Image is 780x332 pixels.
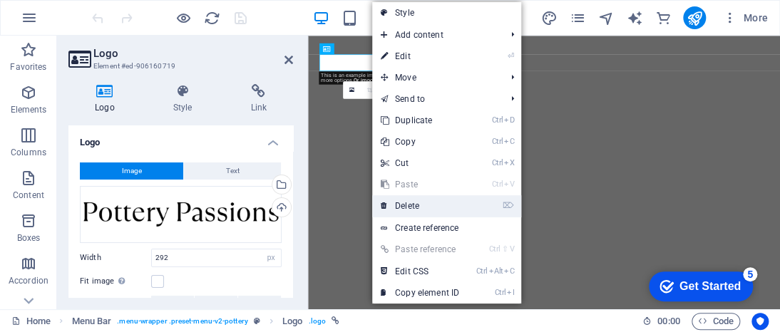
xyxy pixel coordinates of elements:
i: Ctrl [489,244,501,254]
i: ⏎ [508,51,514,61]
a: Style [372,2,521,24]
p: Columns [11,147,46,158]
span: 00 00 [657,313,679,330]
label: Alignment [80,296,151,313]
i: Ctrl [491,137,503,146]
button: Code [692,313,740,330]
span: Add content [372,24,500,46]
h6: Session time [642,313,680,330]
i: Ctrl [491,158,503,167]
i: This element is linked [332,317,339,325]
button: publish [683,6,706,29]
span: More [723,11,768,25]
a: Or import this image [354,78,403,83]
i: Publish [686,10,702,26]
i: X [504,158,514,167]
a: Click to cancel selection. Double-click to open Pages [11,313,51,330]
span: . menu-wrapper .preset-menu-v2-pottery [117,313,247,330]
p: Elements [11,104,47,115]
div: Get Started [42,16,103,28]
span: Click to select. Double-click to edit [282,313,302,330]
h4: Style [147,84,225,114]
span: Text [226,162,240,180]
button: Click here to leave preview mode and continue editing [175,9,192,26]
p: Content [13,190,44,201]
p: Boxes [17,232,41,244]
i: Ctrl [491,115,503,125]
div: PotteryPassions.png [80,186,282,243]
a: CtrlAltCEdit CSS [372,261,468,282]
button: commerce [655,9,672,26]
i: Commerce [655,10,671,26]
i: Alt [488,266,503,276]
a: Create reference [372,217,521,239]
button: design [540,9,558,26]
i: Navigator [597,10,614,26]
span: Click to select. Double-click to edit [72,313,112,330]
nav: breadcrumb [72,313,339,330]
i: Ctrl [491,180,503,189]
a: CtrlXCut [372,152,468,174]
button: navigator [597,9,615,26]
div: This is an example image. Please choose your own for more options. [319,71,454,84]
a: Ctrl⇧VPaste reference [372,239,468,260]
div: Get Started 5 items remaining, 0% complete [11,7,116,37]
i: This element is a customizable preset [254,317,260,325]
label: Width [80,254,151,261]
a: Select files from the file manager, stock photos, or upload file(s) [343,81,361,99]
button: pages [569,9,586,26]
span: : [667,316,669,326]
i: C [504,266,514,276]
a: Crop mode [360,81,378,99]
h4: Logo [68,125,293,151]
label: Fit image [80,273,151,290]
span: Move [372,67,500,88]
i: D [504,115,514,125]
a: CtrlVPaste [372,174,468,195]
button: reload [203,9,220,26]
i: V [504,180,514,189]
i: Ctrl [476,266,488,276]
i: I [507,288,514,297]
a: CtrlCCopy [372,131,468,152]
i: ⇧ [502,244,508,254]
i: Pages (Ctrl+Alt+S) [569,10,585,26]
i: C [504,137,514,146]
button: Text [184,162,281,180]
a: ⏎Edit [372,46,468,67]
i: ⌦ [503,201,514,210]
button: More [717,6,774,29]
h4: Link [224,84,293,114]
span: . logo [308,313,325,330]
span: Image [122,162,142,180]
i: Design (Ctrl+Alt+Y) [540,10,557,26]
i: V [510,244,514,254]
h2: Logo [93,47,293,60]
i: Reload page [204,10,220,26]
p: Accordion [9,275,48,286]
h3: Element #ed-906160719 [93,60,265,73]
div: 5 [106,3,120,17]
a: Send to [372,88,500,110]
h4: Logo [68,84,147,114]
button: text_generator [626,9,643,26]
a: ⌦Delete [372,195,468,217]
button: Image [80,162,183,180]
span: Code [698,313,734,330]
a: CtrlDDuplicate [372,110,468,131]
p: Favorites [10,61,46,73]
button: Usercentrics [751,313,769,330]
a: CtrlICopy element ID [372,282,468,304]
i: Ctrl [494,288,506,297]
